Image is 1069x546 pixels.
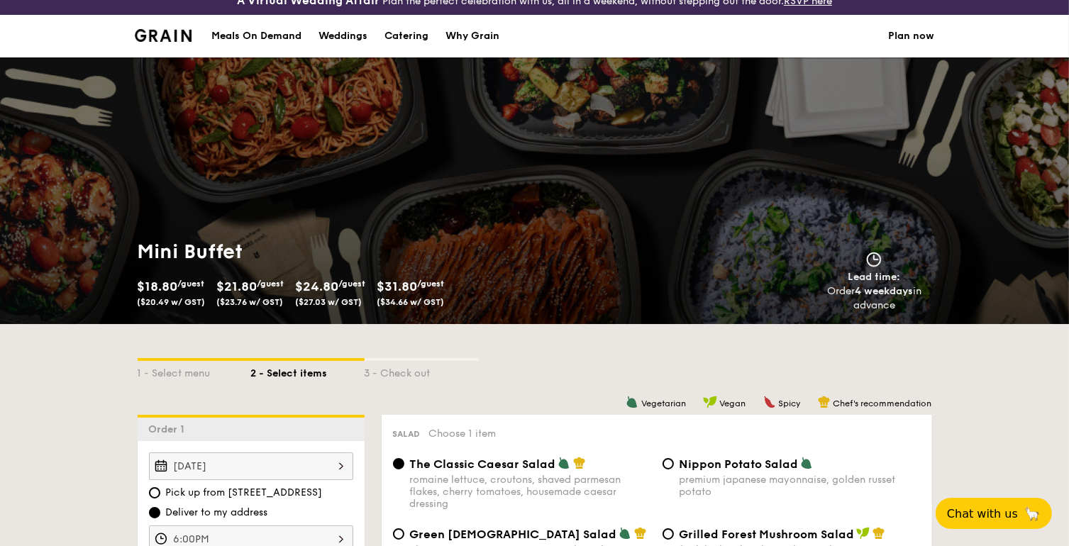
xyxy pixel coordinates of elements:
img: icon-chef-hat.a58ddaea.svg [573,457,586,469]
img: Grain [135,29,192,42]
span: $31.80 [377,279,418,294]
span: $21.80 [217,279,257,294]
a: Meals On Demand [203,15,310,57]
span: Vegan [720,399,746,408]
span: $24.80 [296,279,339,294]
h1: Mini Buffet [138,239,529,264]
span: Vegetarian [641,399,686,408]
input: Event date [149,452,353,480]
input: Green [DEMOGRAPHIC_DATA] Saladcherry tomato, [PERSON_NAME], feta cheese [393,528,404,540]
a: Weddings [310,15,376,57]
div: Order in advance [811,284,938,313]
img: icon-spicy.37a8142b.svg [763,396,776,408]
span: ($34.66 w/ GST) [377,297,445,307]
a: Catering [376,15,437,57]
img: icon-chef-hat.a58ddaea.svg [873,527,885,540]
img: icon-vegan.f8ff3823.svg [703,396,717,408]
div: romaine lettuce, croutons, shaved parmesan flakes, cherry tomatoes, housemade caesar dressing [410,474,651,510]
input: Grilled Forest Mushroom Saladfresh herbs, shiitake mushroom, king oyster, balsamic dressing [663,528,674,540]
img: icon-vegetarian.fe4039eb.svg [558,457,570,469]
span: Choose 1 item [429,428,497,440]
a: Plan now [889,15,935,57]
span: /guest [178,279,205,289]
div: premium japanese mayonnaise, golden russet potato [680,474,921,498]
div: Why Grain [445,15,499,57]
span: /guest [339,279,366,289]
div: 1 - Select menu [138,361,251,381]
span: Salad [393,429,421,439]
a: Logotype [135,29,192,42]
span: ($27.03 w/ GST) [296,297,362,307]
span: ($20.49 w/ GST) [138,297,206,307]
span: ($23.76 w/ GST) [217,297,284,307]
img: icon-vegetarian.fe4039eb.svg [619,527,631,540]
span: Chat with us [947,507,1018,520]
span: Nippon Potato Salad [680,457,799,471]
span: /guest [257,279,284,289]
img: icon-vegetarian.fe4039eb.svg [626,396,638,408]
span: Order 1 [149,423,191,435]
span: Grilled Forest Mushroom Salad [680,528,855,541]
input: Pick up from [STREET_ADDRESS] [149,487,160,498]
span: Spicy [779,399,801,408]
span: $18.80 [138,279,178,294]
div: 3 - Check out [365,361,478,381]
div: Catering [384,15,428,57]
div: 2 - Select items [251,361,365,381]
span: Deliver to my address [166,506,268,520]
input: The Classic Caesar Saladromaine lettuce, croutons, shaved parmesan flakes, cherry tomatoes, house... [393,458,404,469]
span: Chef's recommendation [833,399,932,408]
div: Weddings [319,15,367,57]
button: Chat with us🦙 [936,498,1052,529]
img: icon-clock.2db775ea.svg [863,252,885,267]
a: Why Grain [437,15,508,57]
img: icon-chef-hat.a58ddaea.svg [818,396,831,408]
input: Nippon Potato Saladpremium japanese mayonnaise, golden russet potato [663,458,674,469]
span: 🦙 [1024,506,1041,522]
div: Meals On Demand [211,15,301,57]
span: /guest [418,279,445,289]
span: Green [DEMOGRAPHIC_DATA] Salad [410,528,617,541]
img: icon-vegan.f8ff3823.svg [856,527,870,540]
strong: 4 weekdays [855,285,913,297]
span: Lead time: [848,271,900,283]
input: Deliver to my address [149,507,160,518]
img: icon-vegetarian.fe4039eb.svg [800,457,813,469]
span: Pick up from [STREET_ADDRESS] [166,486,323,500]
span: The Classic Caesar Salad [410,457,556,471]
img: icon-chef-hat.a58ddaea.svg [634,527,647,540]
